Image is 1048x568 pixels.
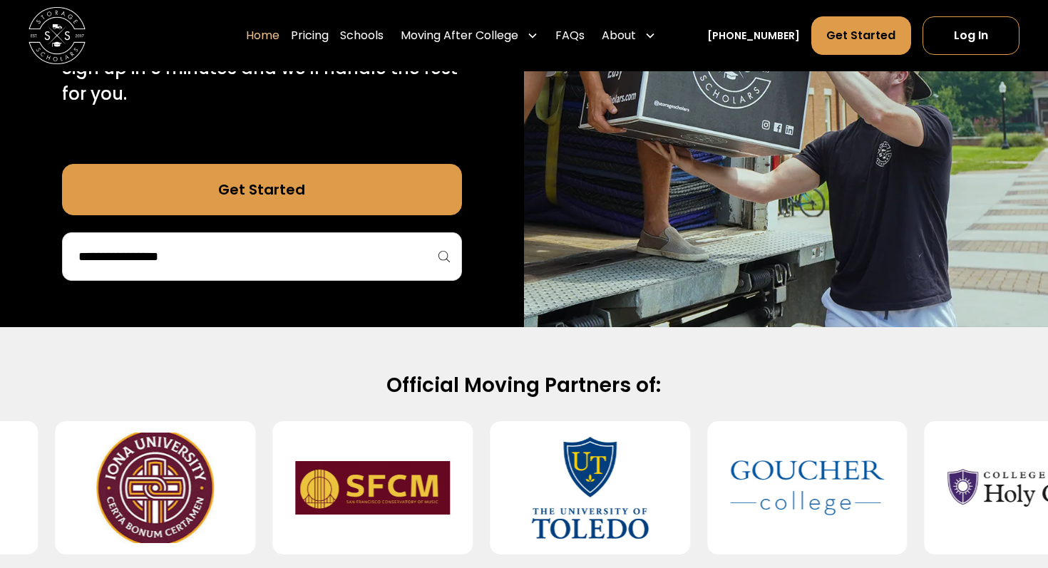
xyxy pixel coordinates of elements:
[923,16,1019,55] a: Log In
[555,16,585,56] a: FAQs
[340,16,384,56] a: Schools
[401,27,518,44] div: Moving After College
[78,433,233,543] img: Iona University
[707,29,800,43] a: [PHONE_NUMBER]
[811,16,910,55] a: Get Started
[291,16,329,56] a: Pricing
[730,433,885,543] img: Goucher College
[596,16,662,56] div: About
[246,16,279,56] a: Home
[602,27,636,44] div: About
[29,7,86,64] img: Storage Scholars main logo
[62,56,462,107] p: Sign up in 5 minutes and we'll handle the rest for you.
[513,433,667,543] img: University of Toledo
[395,16,544,56] div: Moving After College
[62,164,462,215] a: Get Started
[296,433,451,543] img: San Francisco Conservatory of Music
[66,373,981,399] h2: Official Moving Partners of:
